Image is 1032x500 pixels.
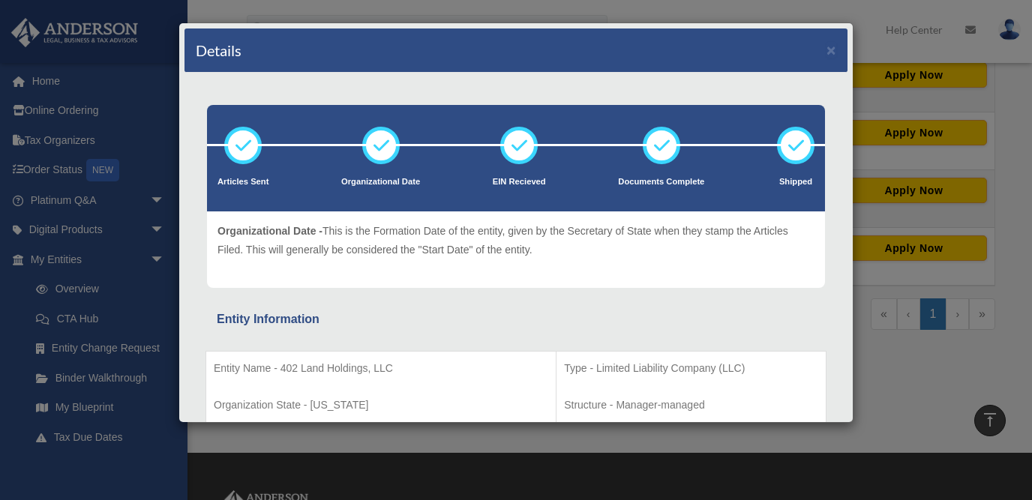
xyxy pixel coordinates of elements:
[196,40,241,61] h4: Details
[217,225,322,237] span: Organizational Date -
[564,359,818,378] p: Type - Limited Liability Company (LLC)
[341,175,420,190] p: Organizational Date
[214,396,548,415] p: Organization State - [US_STATE]
[564,396,818,415] p: Structure - Manager-managed
[826,42,836,58] button: ×
[493,175,546,190] p: EIN Recieved
[217,175,268,190] p: Articles Sent
[777,175,814,190] p: Shipped
[618,175,704,190] p: Documents Complete
[217,222,814,259] p: This is the Formation Date of the entity, given by the Secretary of State when they stamp the Art...
[217,309,815,330] div: Entity Information
[214,359,548,378] p: Entity Name - 402 Land Holdings, LLC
